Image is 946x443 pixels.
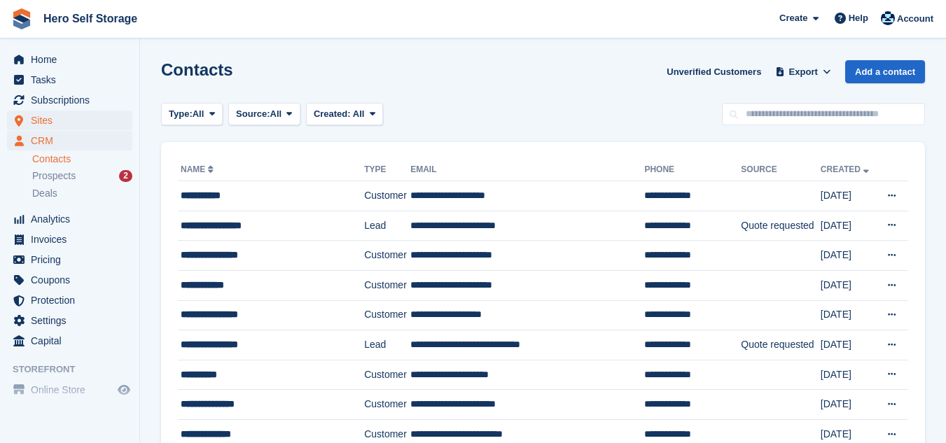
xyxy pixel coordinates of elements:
[181,164,216,174] a: Name
[119,170,132,182] div: 2
[779,11,807,25] span: Create
[821,390,877,420] td: [DATE]
[31,311,115,330] span: Settings
[364,300,410,330] td: Customer
[32,187,57,200] span: Deals
[31,50,115,69] span: Home
[741,211,820,241] td: Quote requested
[741,159,820,181] th: Source
[270,107,282,121] span: All
[364,241,410,271] td: Customer
[193,107,204,121] span: All
[821,270,877,300] td: [DATE]
[364,181,410,211] td: Customer
[7,90,132,110] a: menu
[821,300,877,330] td: [DATE]
[821,241,877,271] td: [DATE]
[161,103,223,126] button: Type: All
[7,380,132,400] a: menu
[31,209,115,229] span: Analytics
[364,270,410,300] td: Customer
[31,250,115,269] span: Pricing
[821,181,877,211] td: [DATE]
[7,250,132,269] a: menu
[7,311,132,330] a: menu
[821,211,877,241] td: [DATE]
[410,159,644,181] th: Email
[789,65,818,79] span: Export
[32,153,132,166] a: Contacts
[7,270,132,290] a: menu
[31,131,115,150] span: CRM
[849,11,868,25] span: Help
[31,270,115,290] span: Coupons
[31,70,115,90] span: Tasks
[845,60,925,83] a: Add a contact
[7,111,132,130] a: menu
[7,331,132,351] a: menu
[314,108,351,119] span: Created:
[7,131,132,150] a: menu
[364,159,410,181] th: Type
[7,230,132,249] a: menu
[38,7,143,30] a: Hero Self Storage
[31,90,115,110] span: Subscriptions
[236,107,270,121] span: Source:
[881,11,895,25] img: Holly Budge
[32,169,132,183] a: Prospects 2
[821,164,872,174] a: Created
[7,50,132,69] a: menu
[11,8,32,29] img: stora-icon-8386f47178a22dfd0bd8f6a31ec36ba5ce8667c1dd55bd0f319d3a0aa187defe.svg
[353,108,365,119] span: All
[821,330,877,360] td: [DATE]
[13,363,139,377] span: Storefront
[31,380,115,400] span: Online Store
[364,360,410,390] td: Customer
[772,60,834,83] button: Export
[228,103,300,126] button: Source: All
[644,159,741,181] th: Phone
[161,60,233,79] h1: Contacts
[364,390,410,420] td: Customer
[821,360,877,390] td: [DATE]
[7,70,132,90] a: menu
[32,169,76,183] span: Prospects
[306,103,383,126] button: Created: All
[897,12,933,26] span: Account
[32,186,132,201] a: Deals
[364,330,410,360] td: Lead
[116,381,132,398] a: Preview store
[31,290,115,310] span: Protection
[741,330,820,360] td: Quote requested
[364,211,410,241] td: Lead
[169,107,193,121] span: Type:
[7,290,132,310] a: menu
[31,331,115,351] span: Capital
[31,111,115,130] span: Sites
[7,209,132,229] a: menu
[31,230,115,249] span: Invoices
[661,60,767,83] a: Unverified Customers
